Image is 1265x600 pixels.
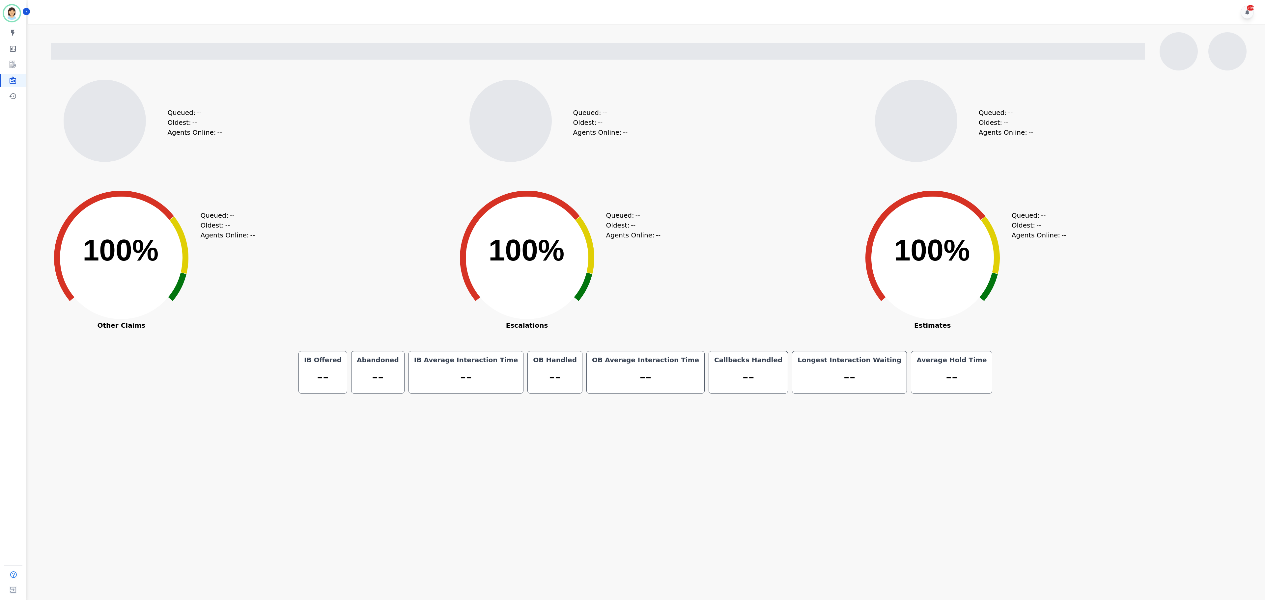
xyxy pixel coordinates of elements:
div: Queued: [573,108,623,118]
div: -- [915,365,988,389]
span: -- [1028,127,1033,137]
div: Oldest: [573,118,623,127]
div: Queued: [1012,210,1061,220]
div: Callbacks Handled [713,355,784,365]
span: -- [225,220,230,230]
span: -- [230,210,235,220]
div: -- [532,365,578,389]
div: Oldest: [979,118,1028,127]
div: +99 [1247,5,1254,11]
text: 100% [489,234,564,267]
div: Agents Online: [573,127,629,137]
div: -- [713,365,784,389]
span: -- [656,230,661,240]
span: -- [1061,230,1066,240]
span: Escalations [445,322,609,329]
div: Average Hold Time [915,355,988,365]
div: -- [355,365,400,389]
div: Oldest: [167,118,217,127]
span: -- [192,118,197,127]
span: -- [598,118,603,127]
span: -- [1036,220,1041,230]
div: Queued: [606,210,656,220]
div: Agents Online: [200,230,256,240]
div: Queued: [979,108,1028,118]
span: Other Claims [39,322,204,329]
div: Queued: [167,108,217,118]
div: -- [303,365,343,389]
div: Oldest: [606,220,656,230]
span: -- [1008,108,1013,118]
div: Abandoned [355,355,400,365]
span: -- [197,108,202,118]
div: Oldest: [1012,220,1061,230]
div: IB Offered [303,355,343,365]
span: -- [631,220,635,230]
div: -- [591,365,700,389]
div: Agents Online: [606,230,662,240]
span: -- [603,108,607,118]
div: -- [796,365,903,389]
img: Bordered avatar [4,5,20,21]
span: -- [635,210,640,220]
div: IB Average Interaction Time [413,355,520,365]
text: 100% [894,234,970,267]
div: OB Handled [532,355,578,365]
span: Estimates [850,322,1015,329]
span: -- [217,127,222,137]
span: -- [623,127,628,137]
div: Agents Online: [979,127,1035,137]
span: -- [1003,118,1008,127]
div: Agents Online: [167,127,223,137]
text: 100% [83,234,158,267]
div: OB Average Interaction Time [591,355,700,365]
span: -- [1041,210,1046,220]
div: -- [413,365,520,389]
div: Longest Interaction Waiting [796,355,903,365]
div: Oldest: [200,220,250,230]
div: Agents Online: [1012,230,1068,240]
span: -- [250,230,255,240]
div: Queued: [200,210,250,220]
